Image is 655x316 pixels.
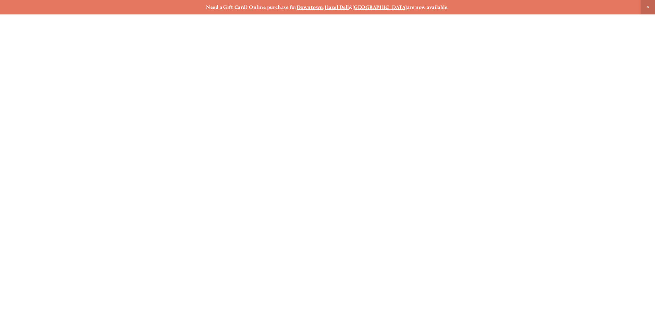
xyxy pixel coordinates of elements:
[407,4,449,10] strong: are now available.
[297,4,323,10] a: Downtown
[206,4,297,10] strong: Need a Gift Card? Online purchase for
[323,4,325,10] strong: ,
[352,4,407,10] a: [GEOGRAPHIC_DATA]
[349,4,352,10] strong: &
[325,4,349,10] a: Hazel Dell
